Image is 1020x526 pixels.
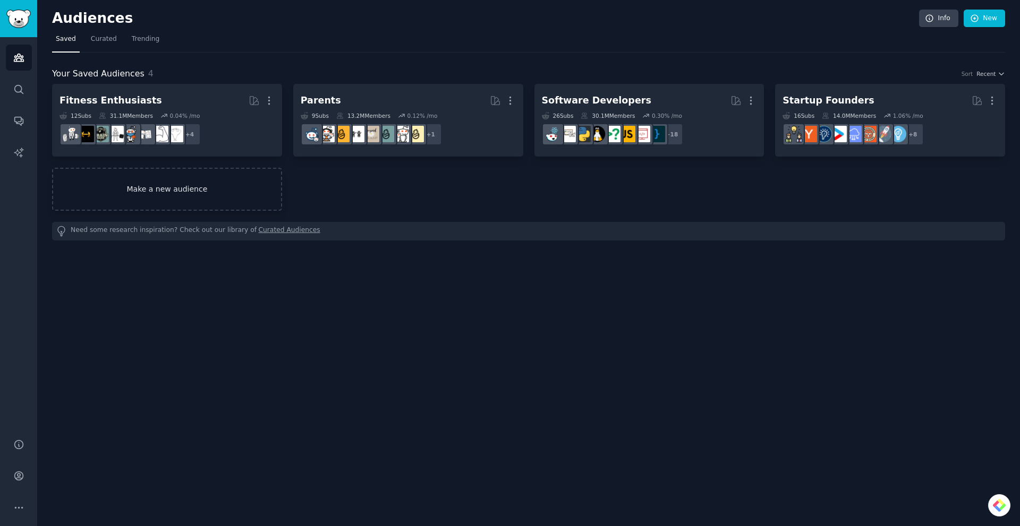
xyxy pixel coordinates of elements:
span: Your Saved Audiences [52,67,144,81]
a: Trending [128,31,163,53]
img: NewParents [333,126,350,142]
div: Startup Founders [783,94,874,107]
img: ycombinator [801,126,817,142]
img: learnpython [559,126,576,142]
img: startups [875,126,891,142]
img: Parenting [407,126,424,142]
div: + 18 [661,123,683,145]
div: 9 Sub s [301,112,329,119]
img: parentsofmultiples [318,126,335,142]
img: GummySearch logo [6,10,31,28]
img: webdev [634,126,650,142]
img: EntrepreneurRideAlong [860,126,877,142]
div: 12 Sub s [59,112,91,119]
img: Fitness [167,126,183,142]
button: Recent [976,70,1005,77]
img: Entrepreneurship [815,126,832,142]
a: Startup Founders16Subs14.0MMembers1.06% /mo+8EntrepreneurstartupsEntrepreneurRideAlongSaaSstartup... [775,84,1005,157]
img: startup [830,126,847,142]
img: daddit [393,126,409,142]
div: 0.04 % /mo [169,112,200,119]
div: 13.2M Members [336,112,390,119]
a: New [964,10,1005,28]
img: SingleParents [378,126,394,142]
a: Info [919,10,958,28]
span: Saved [56,35,76,44]
a: Make a new audience [52,168,282,211]
div: Software Developers [542,94,651,107]
a: Software Developers26Subs30.1MMembers0.30% /mo+18programmingwebdevjavascriptcscareerquestionslinu... [534,84,764,157]
div: + 1 [420,123,442,145]
span: Recent [976,70,996,77]
img: Parents [303,126,320,142]
img: programming [649,126,665,142]
img: beyondthebump [363,126,379,142]
a: Parents9Subs13.2MMembers0.12% /mo+1ParentingdadditSingleParentsbeyondthebumptoddlersNewParentspar... [293,84,523,157]
img: cscareerquestions [604,126,620,142]
img: loseit [137,126,154,142]
img: strength_training [152,126,168,142]
div: Fitness Enthusiasts [59,94,162,107]
h2: Audiences [52,10,919,27]
img: growmybusiness [786,126,802,142]
img: Health [122,126,139,142]
img: GYM [107,126,124,142]
img: toddlers [348,126,364,142]
div: + 4 [178,123,201,145]
img: Entrepreneur [890,126,906,142]
img: Python [574,126,591,142]
div: 26 Sub s [542,112,574,119]
a: Fitness Enthusiasts12Subs31.1MMembers0.04% /mo+4Fitnessstrength_trainingloseitHealthGYMGymMotivat... [52,84,282,157]
div: Parents [301,94,341,107]
a: Curated Audiences [259,226,320,237]
img: linux [589,126,606,142]
div: 31.1M Members [99,112,153,119]
img: weightroom [63,126,79,142]
img: javascript [619,126,635,142]
a: Curated [87,31,121,53]
div: 0.12 % /mo [407,112,438,119]
div: 1.06 % /mo [893,112,923,119]
div: 0.30 % /mo [652,112,682,119]
div: 14.0M Members [822,112,876,119]
a: Saved [52,31,80,53]
div: 30.1M Members [581,112,635,119]
span: Trending [132,35,159,44]
div: Need some research inspiration? Check out our library of [52,222,1005,240]
img: workout [78,126,94,142]
img: GymMotivation [92,126,109,142]
span: Curated [91,35,117,44]
div: + 8 [902,123,924,145]
div: Sort [962,70,973,77]
img: SaaS [845,126,862,142]
img: reactjs [545,126,561,142]
div: 16 Sub s [783,112,814,119]
span: 4 [148,68,154,79]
